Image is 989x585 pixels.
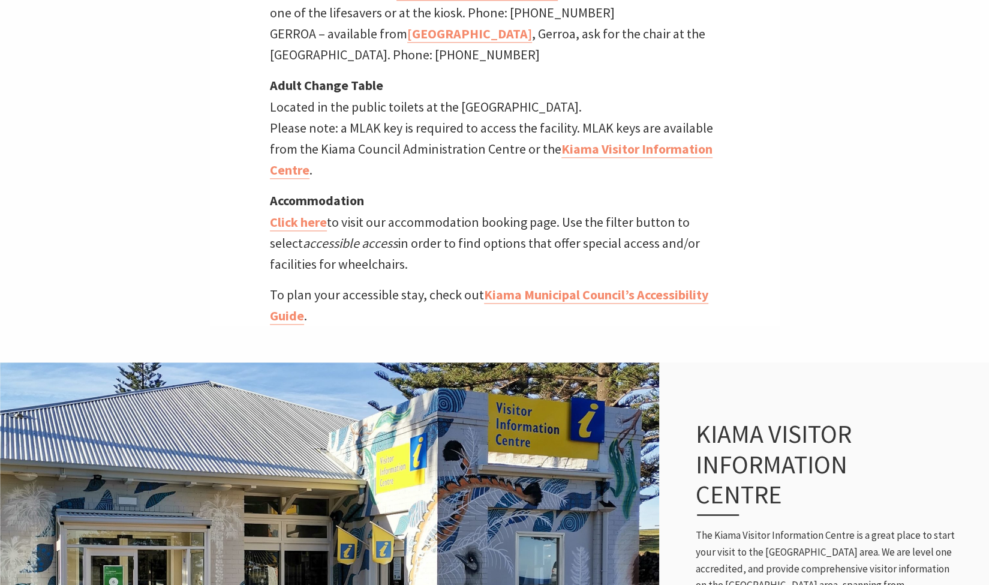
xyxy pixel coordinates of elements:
[407,25,532,43] a: [GEOGRAPHIC_DATA]
[303,235,398,251] em: accessible access
[270,75,720,181] p: Located in the public toilets at the [GEOGRAPHIC_DATA]. Please note: a MLAK key is required to ac...
[270,214,327,231] a: Click here
[270,190,720,275] p: to visit our accommodation booking page. Use the filter button to select in order to find options...
[270,192,364,209] b: Accommodation
[270,284,720,326] p: To plan your accessible stay, check out .
[695,419,933,515] h3: Kiama Visitor Information Centre
[270,77,383,94] strong: Adult Change Table
[270,286,708,325] a: Kiama Municipal Council’s Accessibility Guide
